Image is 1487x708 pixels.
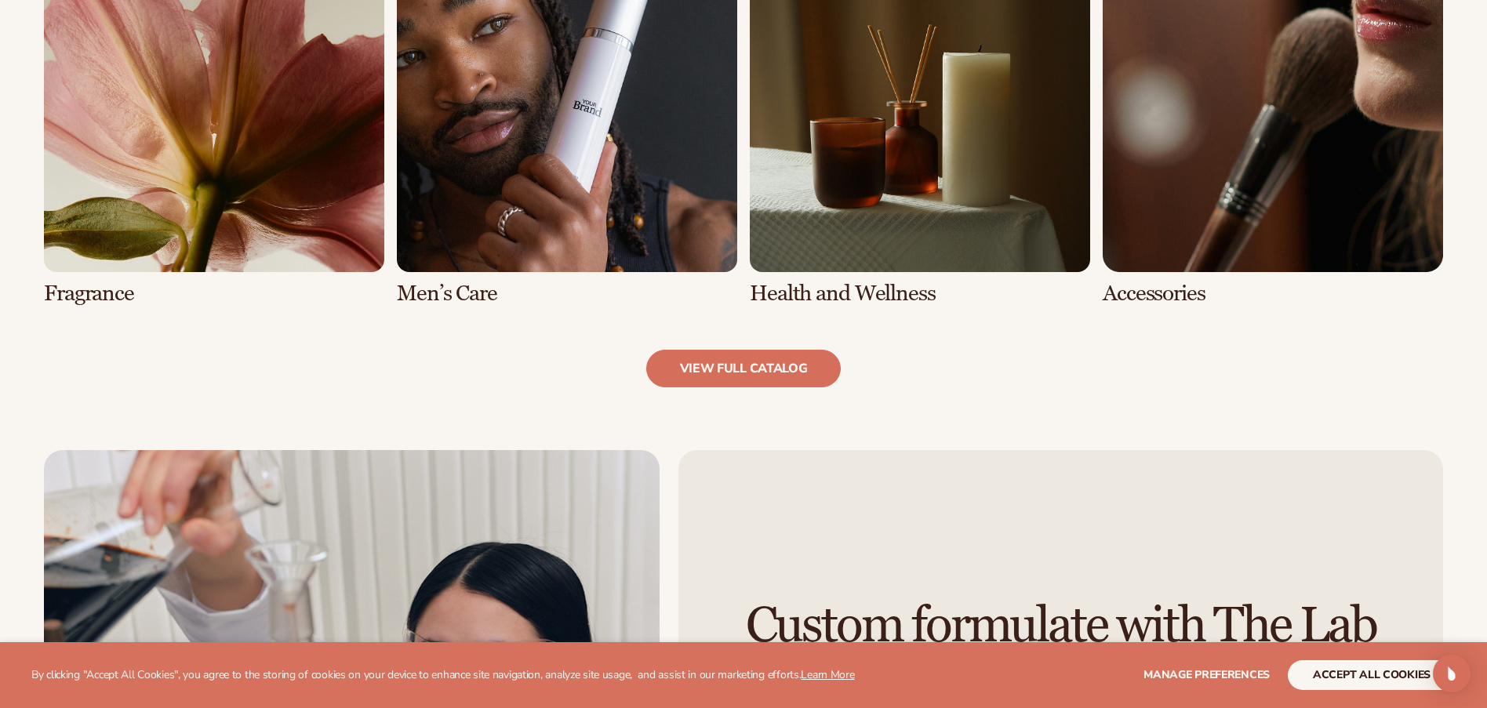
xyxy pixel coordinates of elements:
[1288,660,1456,690] button: accept all cookies
[646,350,842,387] a: view full catalog
[1433,655,1471,692] div: Open Intercom Messenger
[1143,667,1270,682] span: Manage preferences
[31,669,855,682] p: By clicking "Accept All Cookies", you agree to the storing of cookies on your device to enhance s...
[722,600,1399,705] h2: Custom formulate with The Lab by [PERSON_NAME]
[1143,660,1270,690] button: Manage preferences
[801,667,854,682] a: Learn More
